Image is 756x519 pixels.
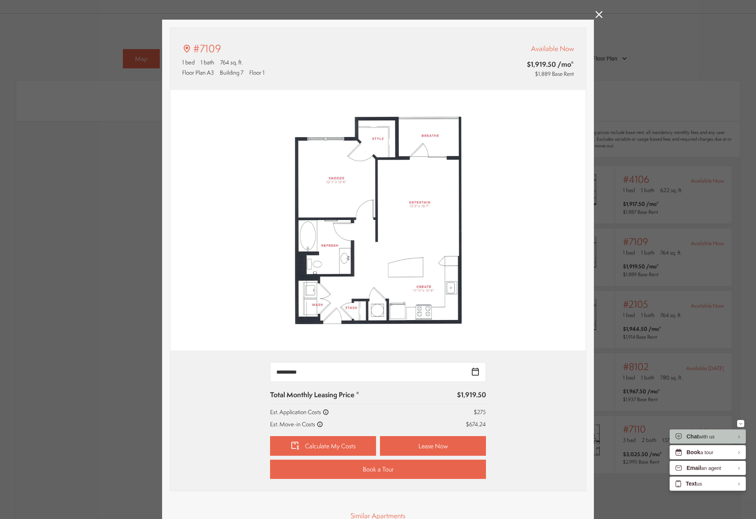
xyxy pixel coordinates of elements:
[466,420,486,428] p: $674.24
[380,436,486,456] a: Lease Now
[193,41,221,56] p: #7109
[182,68,214,77] span: Floor Plan A3
[201,58,214,66] span: 1 bath
[220,68,243,77] span: Building 7
[270,390,359,400] p: Total Monthly Leasing Price *
[482,59,574,69] span: $1,919.50 /mo*
[474,408,486,416] p: $275
[270,420,323,428] p: Est. Move-in Costs
[363,465,394,474] span: Book a Tour
[535,70,574,78] span: $1,889 Base Rent
[249,68,265,77] span: Floor 1
[170,90,586,351] img: #7109 - 1 bedroom floor plan layout with 1 bathroom and 764 square feet
[531,44,574,53] span: Available Now
[270,408,329,416] p: Est. Application Costs
[270,460,486,479] a: Book a Tour
[457,390,486,400] p: $1,919.50
[270,436,376,456] a: Calculate My Costs
[182,58,195,66] span: 1 bed
[220,58,243,66] span: 764 sq. ft.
